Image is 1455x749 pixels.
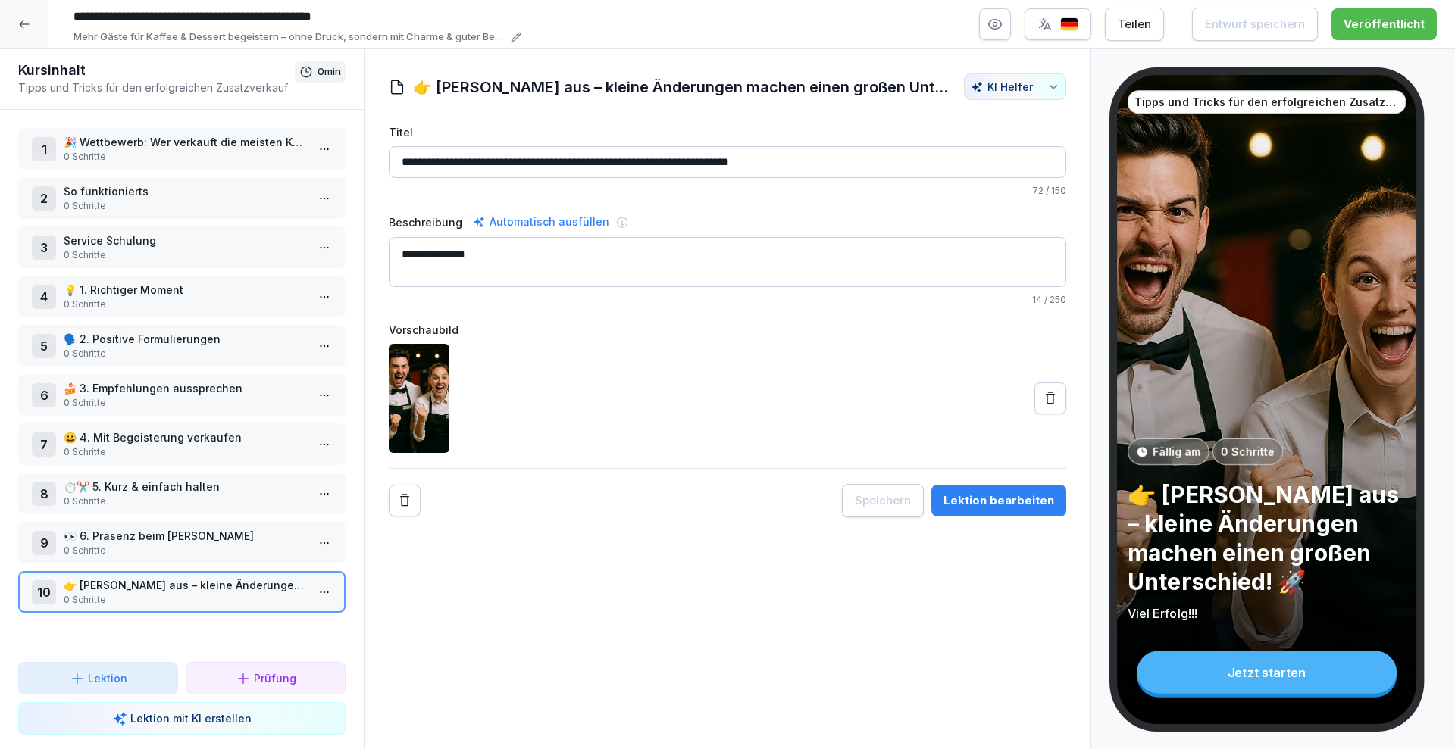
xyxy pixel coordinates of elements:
p: Lektion mit KI erstellen [130,710,252,726]
p: Fällig am [1153,444,1200,460]
button: Remove [389,485,421,516]
p: Tipps und Tricks für den erfolgreichen Zusatzverkauf [18,80,295,95]
div: Teilen [1118,16,1151,33]
p: Prüfung [254,670,296,686]
div: 10👉 [PERSON_NAME] aus – kleine Änderungen machen einen großen Unterschied! 🚀0 Schritte [18,571,346,613]
h1: Kursinhalt [18,61,295,80]
p: 0 Schritte [64,544,306,557]
img: gled6sdcdwpuzctvleyi6krb.png [389,344,449,453]
span: 72 [1032,185,1044,196]
p: 0 Schritte [64,248,306,262]
div: 1🎉 Wettbewerb: Wer verkauft die meisten Kaffees & Desserts?0 Schritte [18,128,346,170]
div: Entwurf speichern [1205,16,1305,33]
p: 0 Schritte [64,495,306,508]
label: Titel [389,124,1066,140]
p: 0 Schritte [64,150,306,164]
p: Viel Erfolg!!! [1128,605,1406,622]
div: 5🗣️ 2. Positive Formulierungen0 Schritte [18,325,346,367]
div: 8 [32,482,56,506]
p: 0 Schritte [64,347,306,360]
button: Lektion bearbeiten [931,485,1066,516]
div: 4💡 1. Richtiger Moment0 Schritte [18,276,346,317]
div: 3Service Schulung0 Schritte [18,226,346,268]
div: Jetzt starten [1137,651,1397,693]
p: 👀 6. Präsenz beim [PERSON_NAME] [64,528,306,544]
p: Mehr Gäste für Kaffee & Dessert begeistern – ohne Druck, sondern mit Charme & guter Beratung. [74,30,506,45]
div: 9👀 6. Präsenz beim [PERSON_NAME]0 Schritte [18,522,346,563]
span: 14 [1032,294,1042,305]
div: Automatisch ausfüllen [470,213,612,231]
p: 🎉 Wettbewerb: Wer verkauft die meisten Kaffees & Desserts? [64,134,306,150]
label: Beschreibung [389,214,462,230]
p: 🗣️ 2. Positive Formulierungen [64,331,306,347]
p: 0 Schritte [64,396,306,410]
p: 0 Schritte [64,199,306,213]
div: 2So funktionierts0 Schritte [18,177,346,219]
p: 0 Schritte [64,445,306,459]
p: Service Schulung [64,233,306,248]
div: 7 [32,432,56,457]
div: KI Helfer [971,80,1059,93]
p: 🍰 3. Empfehlungen aussprechen [64,380,306,396]
p: ⏱️✂️ 5. Kurz & einfach halten [64,479,306,495]
p: 💡 1. Richtiger Moment [64,282,306,298]
div: Speichern [855,492,911,509]
button: Entwurf speichern [1192,8,1318,41]
h1: 👉 [PERSON_NAME] aus – kleine Änderungen machen einen großen Unterschied! 🚀 [413,76,949,98]
button: Lektion mit KI erstellen [18,702,346,735]
div: 9 [32,531,56,555]
div: 10 [32,580,56,604]
div: 3 [32,236,56,260]
p: 0 Schritte [64,593,306,607]
div: 6🍰 3. Empfehlungen aussprechen0 Schritte [18,374,346,416]
div: 7😀 4. Mit Begeisterung verkaufen0 Schritte [18,423,346,465]
p: Lektion [88,670,127,686]
p: Tipps und Tricks für den erfolgreichen Zusatzverkauf [1134,94,1399,110]
p: 👉 [PERSON_NAME] aus – kleine Änderungen machen einen großen Unterschied! 🚀 [1128,480,1406,596]
p: So funktionierts [64,183,306,199]
button: KI Helfer [964,73,1066,100]
button: Teilen [1105,8,1164,41]
div: 1 [32,137,56,161]
div: 8⏱️✂️ 5. Kurz & einfach halten0 Schritte [18,473,346,514]
p: 0 Schritte [64,298,306,311]
button: Lektion [18,662,178,694]
div: 6 [32,383,56,407]
label: Vorschaubild [389,322,1066,338]
div: Lektion bearbeiten [943,492,1054,509]
div: Veröffentlicht [1344,16,1425,33]
p: 0 min [318,64,341,80]
button: Speichern [842,484,924,517]
p: 👉 [PERSON_NAME] aus – kleine Änderungen machen einen großen Unterschied! 🚀 [64,577,306,593]
button: Prüfung [186,662,346,694]
img: de.svg [1060,17,1078,32]
div: 2 [32,186,56,211]
p: 0 Schritte [1221,444,1275,460]
p: / 250 [389,293,1066,307]
div: 5 [32,334,56,358]
p: / 150 [389,184,1066,198]
button: Veröffentlicht [1331,8,1437,40]
div: 4 [32,285,56,309]
p: 😀 4. Mit Begeisterung verkaufen [64,429,306,445]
